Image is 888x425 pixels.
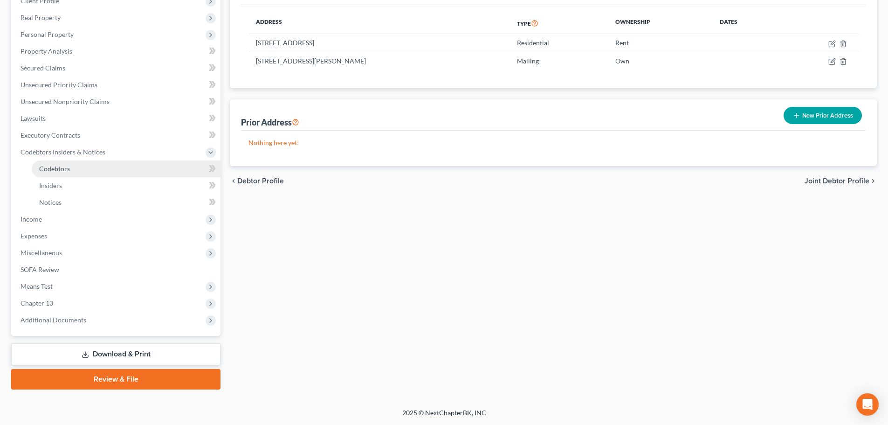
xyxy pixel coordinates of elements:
a: Unsecured Nonpriority Claims [13,93,220,110]
button: New Prior Address [784,107,862,124]
a: Property Analysis [13,43,220,60]
th: Type [509,13,608,34]
span: Expenses [21,232,47,240]
th: Ownership [608,13,712,34]
span: Additional Documents [21,316,86,324]
span: Chapter 13 [21,299,53,307]
button: Joint Debtor Profile chevron_right [805,177,877,185]
span: Miscellaneous [21,249,62,257]
td: Rent [608,34,712,52]
td: Mailing [509,52,608,70]
td: Own [608,52,712,70]
span: Unsecured Nonpriority Claims [21,98,110,105]
i: chevron_right [869,177,877,185]
span: Codebtors [39,165,70,173]
span: Personal Property [21,30,74,38]
span: Means Test [21,282,53,290]
span: Joint Debtor Profile [805,177,869,185]
td: [STREET_ADDRESS][PERSON_NAME] [248,52,509,70]
span: SOFA Review [21,265,59,273]
a: Notices [32,194,220,211]
span: Property Analysis [21,47,72,55]
a: Insiders [32,177,220,194]
span: Executory Contracts [21,131,80,139]
span: Lawsuits [21,114,46,122]
p: Nothing here yet! [248,138,858,147]
td: [STREET_ADDRESS] [248,34,509,52]
a: Review & File [11,369,220,390]
span: Real Property [21,14,61,21]
span: Codebtors Insiders & Notices [21,148,105,156]
a: Secured Claims [13,60,220,77]
a: Lawsuits [13,110,220,127]
a: Codebtors [32,160,220,177]
a: SOFA Review [13,261,220,278]
i: chevron_left [230,177,237,185]
span: Notices [39,198,62,206]
span: Unsecured Priority Claims [21,81,97,89]
div: Open Intercom Messenger [856,393,879,416]
th: Address [248,13,509,34]
span: Debtor Profile [237,177,284,185]
div: Prior Address [241,117,299,128]
a: Executory Contracts [13,127,220,144]
div: 2025 © NextChapterBK, INC [179,408,710,425]
span: Insiders [39,181,62,189]
td: Residential [509,34,608,52]
th: Dates [712,13,780,34]
button: chevron_left Debtor Profile [230,177,284,185]
a: Download & Print [11,343,220,365]
span: Secured Claims [21,64,65,72]
a: Unsecured Priority Claims [13,77,220,93]
span: Income [21,215,42,223]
